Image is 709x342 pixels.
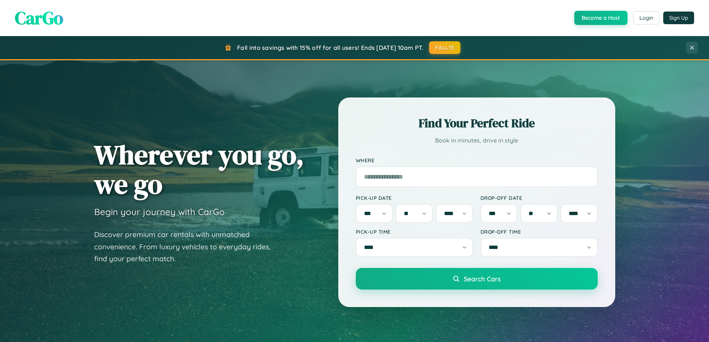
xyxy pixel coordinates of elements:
span: Fall into savings with 15% off for all users! Ends [DATE] 10am PT. [237,44,424,51]
label: Where [356,157,598,163]
button: Become a Host [574,11,627,25]
span: CarGo [15,6,63,30]
label: Drop-off Time [480,228,598,235]
h3: Begin your journey with CarGo [94,206,225,217]
h2: Find Your Perfect Ride [356,115,598,131]
button: Login [633,11,660,25]
p: Discover premium car rentals with unmatched convenience. From luxury vehicles to everyday rides, ... [94,228,280,265]
label: Pick-up Date [356,195,473,201]
label: Pick-up Time [356,228,473,235]
h1: Wherever you go, we go [94,140,304,199]
button: Sign Up [663,12,694,24]
label: Drop-off Date [480,195,598,201]
button: Search Cars [356,268,598,290]
p: Book in minutes, drive in style [356,135,598,146]
button: FALL15 [429,41,460,54]
span: Search Cars [464,275,501,283]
